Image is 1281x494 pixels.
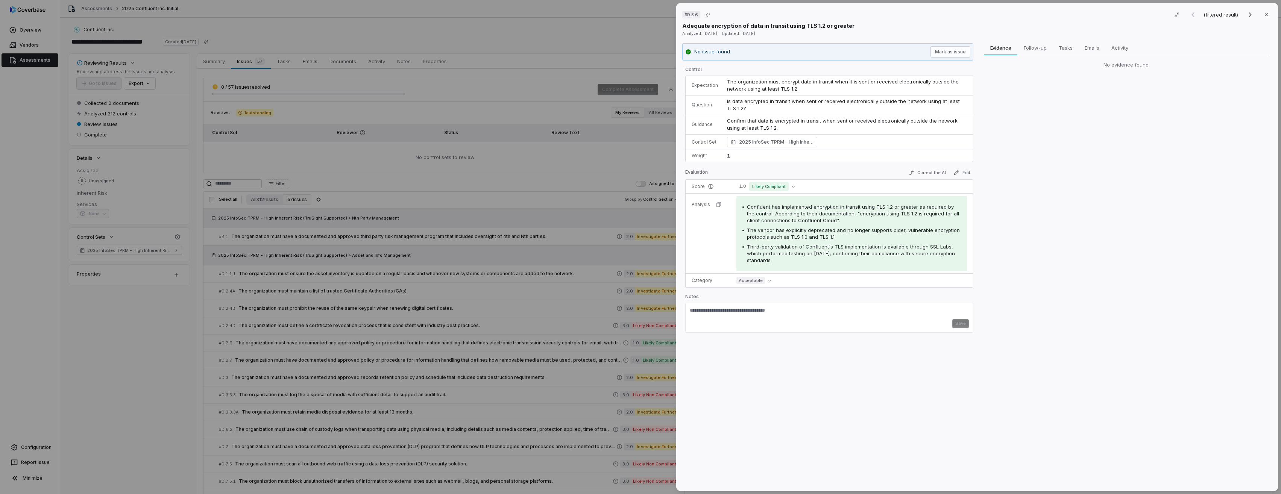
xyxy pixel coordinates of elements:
[930,46,970,58] button: Mark as issue
[747,227,960,240] span: The vendor has explicitly deprecated and no longer supports older, vulnerable encryption protocol...
[682,22,855,30] p: Adequate encryption of data in transit using TLS 1.2 or greater
[1056,43,1076,53] span: Tasks
[685,169,708,178] p: Evaluation
[1243,10,1258,19] button: Next result
[692,183,727,189] p: Score
[685,67,973,76] p: Control
[692,82,718,88] p: Expectation
[692,139,718,145] p: Control Set
[736,277,765,284] span: Acceptable
[694,48,730,56] p: No issue found
[905,168,949,177] button: Correct the AI
[1021,43,1050,53] span: Follow-up
[1204,11,1240,19] p: (filtered result)
[984,61,1269,69] div: No evidence found.
[727,98,961,112] span: Is data encrypted in transit when sent or received electronically outside the network using at le...
[682,31,717,36] span: Analyzed: [DATE]
[692,102,718,108] p: Question
[739,138,814,146] span: 2025 InfoSec TPRM - High Inherent Risk (TruSight Supported) Asset and Info Management
[727,117,967,132] p: Confirm that data is encrypted in transit when sent or received electronically outside the networ...
[692,277,727,283] p: Category
[1108,43,1131,53] span: Activity
[950,168,973,177] button: Edit
[692,153,718,159] p: Weight
[727,153,730,159] span: 1
[692,202,710,208] p: Analysis
[722,31,755,36] span: Updated: [DATE]
[701,8,715,21] button: Copy link
[727,79,960,92] span: The organization must encrypt data in transit when it is sent or received electronically outside ...
[747,204,959,223] span: Confluent has implemented encryption in transit using TLS 1.2 or greater as required by the contr...
[692,121,718,127] p: Guidance
[736,182,798,191] button: 1.0Likely Compliant
[1082,43,1102,53] span: Emails
[685,12,698,18] span: # D.3.6
[747,244,955,263] span: Third-party validation of Confluent's TLS implementation is available through SSL Labs, which per...
[749,182,789,191] span: Likely Compliant
[987,43,1014,53] span: Evidence
[685,294,973,303] p: Notes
